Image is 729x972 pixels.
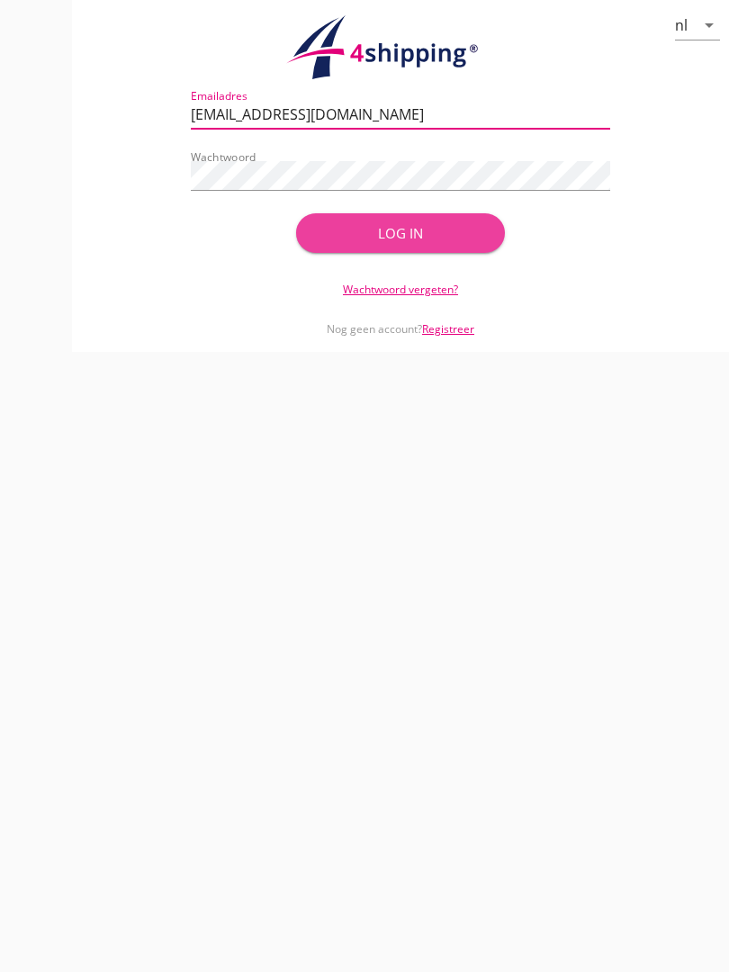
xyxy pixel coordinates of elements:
[675,17,688,33] div: nl
[698,14,720,36] i: arrow_drop_down
[343,282,458,297] a: Wachtwoord vergeten?
[325,223,477,244] div: Log in
[422,321,474,337] a: Registreer
[191,298,609,337] div: Nog geen account?
[296,213,506,253] button: Log in
[283,14,517,81] img: logo.1f945f1d.svg
[191,100,609,129] input: Emailadres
